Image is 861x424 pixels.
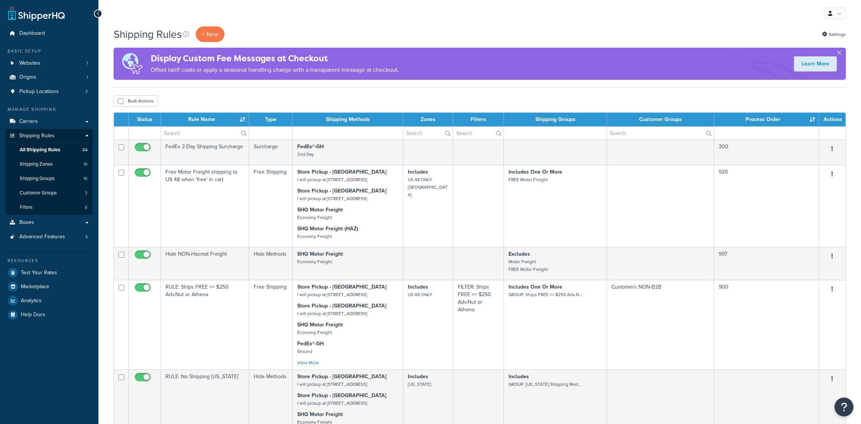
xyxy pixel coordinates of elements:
[297,373,387,381] strong: Store Pickup - [GEOGRAPHIC_DATA]
[20,204,33,211] span: Filters
[508,291,582,298] small: GROUP: Ships FREE >= $250 Adv.N...
[20,190,57,196] span: Customer Groups
[297,214,332,221] small: Economy Freight
[82,147,87,153] span: 34
[6,186,93,200] a: Customer Groups 3
[249,280,293,370] td: Free Shipping
[6,266,93,280] a: Test Your Rates
[453,280,504,370] td: FILTER: Ships FREE >= $250 Adv.Nut or Athena
[6,56,93,70] li: Websites
[714,247,819,280] td: 997
[161,140,249,165] td: FedEx 2-Day Shipping Surcharge
[6,129,93,143] a: Shipping Rules
[161,127,249,140] input: Search
[297,400,367,407] small: I will pickup at [STREET_ADDRESS]
[249,113,293,126] th: Type
[21,270,57,276] span: Test Your Rates
[85,190,87,196] span: 3
[19,234,65,240] span: Advanced Features
[297,195,367,202] small: I will pickup at [STREET_ADDRESS]
[297,187,387,195] strong: Store Pickup - [GEOGRAPHIC_DATA]
[297,250,343,258] strong: SHQ Motor Freight
[297,233,332,240] small: Economy Freight
[297,321,343,329] strong: SHQ Motor Freight
[83,176,87,182] span: 16
[86,60,88,67] span: 1
[20,147,60,153] span: All Shipping Rules
[161,280,249,370] td: RULE: Ships FREE >= $250 Adv.Nut or Athena
[6,200,93,214] a: Filters 8
[714,165,819,247] td: 920
[297,381,367,388] small: I will pickup at [STREET_ADDRESS]
[408,176,448,198] small: US 48 ONLY [GEOGRAPHIC_DATA]
[297,302,387,310] strong: Store Pickup - [GEOGRAPHIC_DATA]
[85,204,87,211] span: 8
[19,74,36,81] span: Origins
[508,381,582,388] small: GROUP: [US_STATE] Shipping Rest...
[6,230,93,244] a: Advanced Features 4
[85,234,88,240] span: 4
[151,52,399,65] h4: Display Custom Fee Messages at Checkout
[297,359,319,366] a: View More
[6,157,93,171] a: Shipping Zones 16
[819,113,845,126] th: Actions
[6,230,93,244] li: Advanced Features
[408,381,431,388] small: [US_STATE]
[161,165,249,247] td: Free Motor Freight shipping to US 48 when 'free' in cart
[20,161,53,168] span: Shipping Zones
[508,168,562,176] strong: Includes One Or More
[249,247,293,280] td: Hide Methods
[293,113,403,126] th: Shipping Methods
[6,172,93,186] a: Shipping Groups 16
[297,340,324,348] strong: FedEx®-GH
[297,291,367,298] small: I will pickup at [STREET_ADDRESS]
[297,410,343,418] strong: SHQ Motor Freight
[6,172,93,186] li: Shipping Groups
[607,113,714,126] th: Customer Groups
[161,247,249,280] td: Hide NON-Hazmat Freight
[297,348,312,355] small: Ground
[6,85,93,99] li: Pickup Locations
[794,56,837,71] a: Learn More
[161,113,249,126] th: Rule Name : activate to sort column ascending
[504,113,607,126] th: Shipping Groups
[196,26,225,42] p: + New
[714,280,819,370] td: 900
[297,391,387,399] strong: Store Pickup - [GEOGRAPHIC_DATA]
[85,89,88,95] span: 2
[297,168,387,176] strong: Store Pickup - [GEOGRAPHIC_DATA]
[297,225,358,233] strong: SHQ Motor Freight (HAZ)
[6,106,93,113] div: Manage Shipping
[714,113,819,126] th: Process Order : activate to sort column ascending
[508,373,529,381] strong: Includes
[6,143,93,157] a: All Shipping Rules 34
[6,85,93,99] a: Pickup Locations 2
[6,294,93,308] a: Analytics
[6,48,93,54] div: Basic Setup
[834,398,853,416] button: Open Resource Center
[6,216,93,230] li: Boxes
[114,95,158,107] button: Bulk Actions
[297,176,367,183] small: I will pickup at [STREET_ADDRESS]
[21,312,45,318] span: Help Docs
[6,308,93,321] a: Help Docs
[822,29,846,40] a: Settings
[297,283,387,291] strong: Store Pickup - [GEOGRAPHIC_DATA]
[19,89,59,95] span: Pickup Locations
[453,127,504,140] input: Search
[403,113,454,126] th: Zones
[19,133,55,139] span: Shipping Rules
[6,115,93,129] li: Carriers
[6,26,93,40] a: Dashboard
[607,280,714,370] td: Customers NON-B2B
[408,283,428,291] strong: Includes
[86,74,88,81] span: 1
[6,280,93,294] a: Marketplace
[249,140,293,165] td: Surcharge
[508,176,547,183] small: FREE Motor Freight
[297,258,332,265] small: Economy Freight
[297,310,367,317] small: I will pickup at [STREET_ADDRESS]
